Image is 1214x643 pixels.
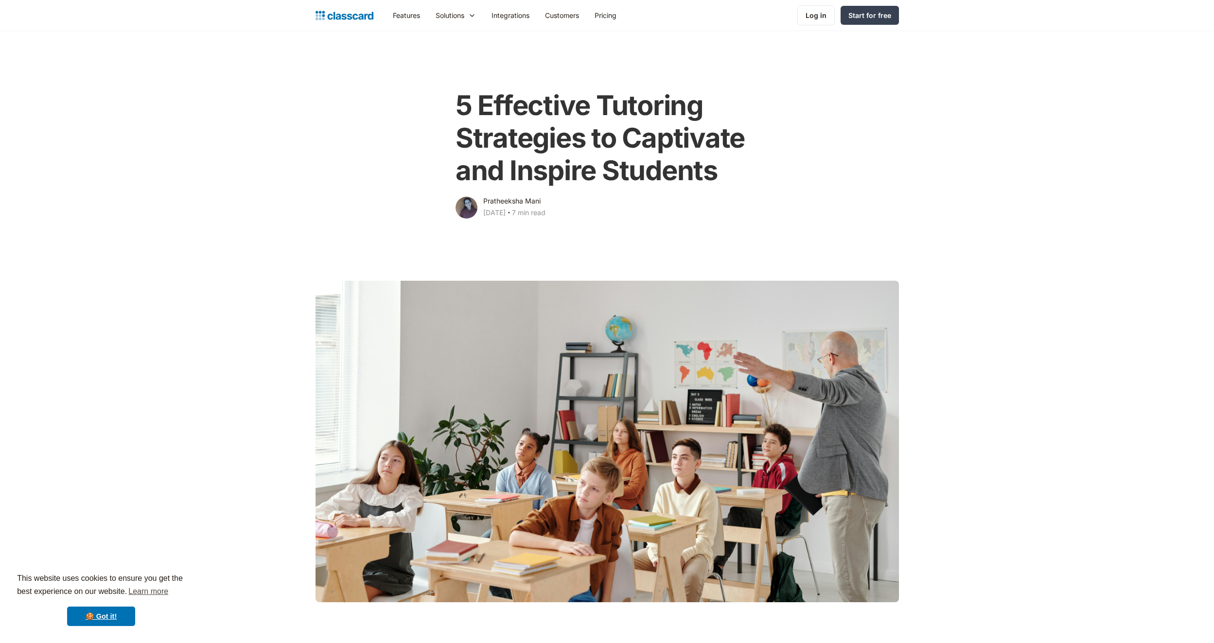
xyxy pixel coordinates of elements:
[512,207,545,219] div: 7 min read
[17,573,185,599] span: This website uses cookies to ensure you get the best experience on our website.
[385,4,428,26] a: Features
[587,4,624,26] a: Pricing
[483,207,506,219] div: [DATE]
[848,10,891,20] div: Start for free
[537,4,587,26] a: Customers
[841,6,899,25] a: Start for free
[8,563,194,635] div: cookieconsent
[806,10,827,20] div: Log in
[67,607,135,626] a: dismiss cookie message
[127,584,170,599] a: learn more about cookies
[506,207,512,220] div: ‧
[436,10,464,20] div: Solutions
[484,4,537,26] a: Integrations
[456,89,758,187] h1: 5 Effective Tutoring Strategies to Captivate and Inspire Students
[428,4,484,26] div: Solutions
[316,9,373,22] a: home
[797,5,835,25] a: Log in
[483,195,541,207] div: Pratheeksha Mani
